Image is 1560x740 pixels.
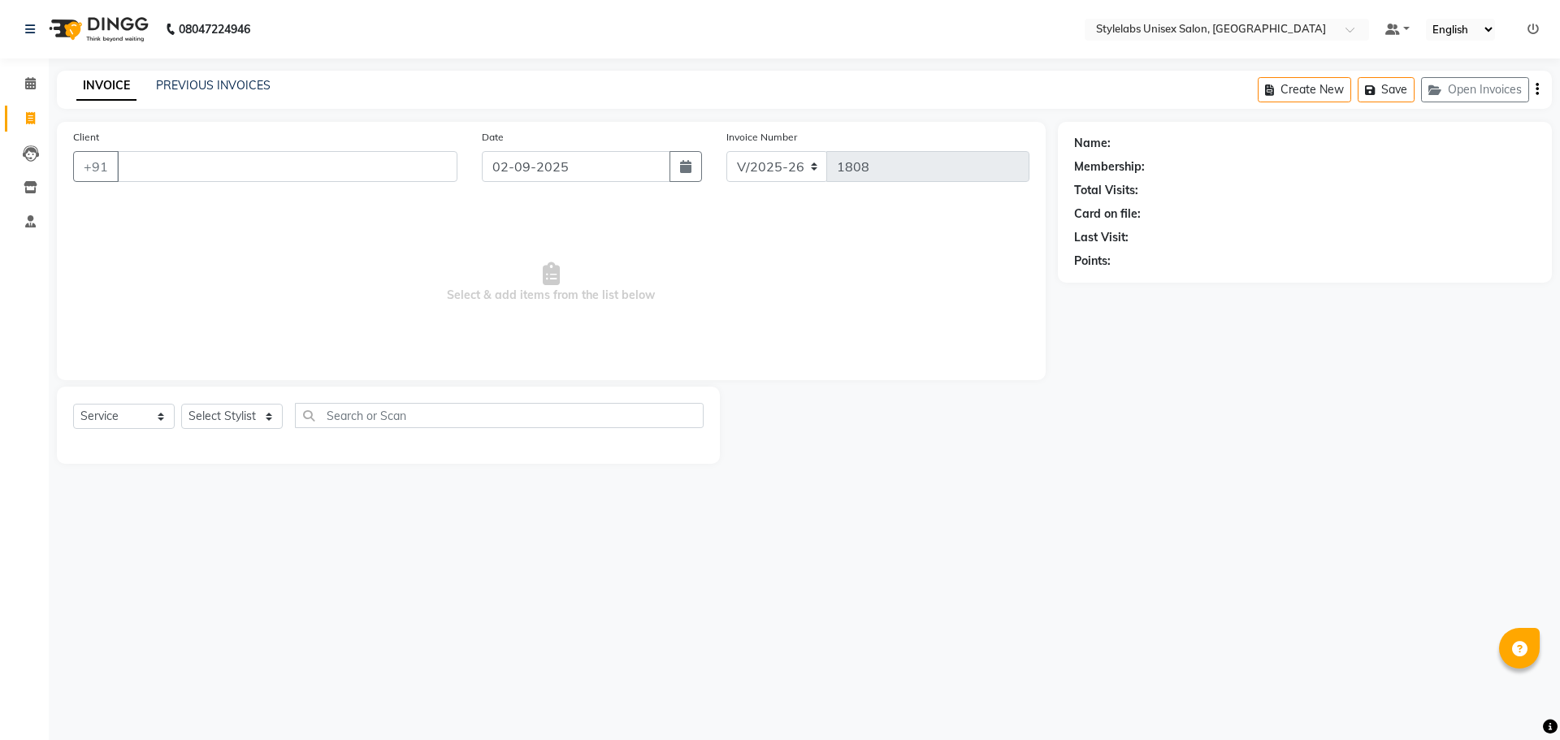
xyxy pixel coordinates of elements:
[1074,229,1129,246] div: Last Visit:
[1258,77,1351,102] button: Create New
[1492,675,1544,724] iframe: chat widget
[1074,182,1138,199] div: Total Visits:
[156,78,271,93] a: PREVIOUS INVOICES
[41,6,153,52] img: logo
[726,130,797,145] label: Invoice Number
[73,130,99,145] label: Client
[117,151,457,182] input: Search by Name/Mobile/Email/Code
[1358,77,1415,102] button: Save
[76,71,136,101] a: INVOICE
[179,6,250,52] b: 08047224946
[295,403,704,428] input: Search or Scan
[482,130,504,145] label: Date
[1074,253,1111,270] div: Points:
[1421,77,1529,102] button: Open Invoices
[73,151,119,182] button: +91
[73,201,1029,364] span: Select & add items from the list below
[1074,206,1141,223] div: Card on file:
[1074,135,1111,152] div: Name:
[1074,158,1145,175] div: Membership:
